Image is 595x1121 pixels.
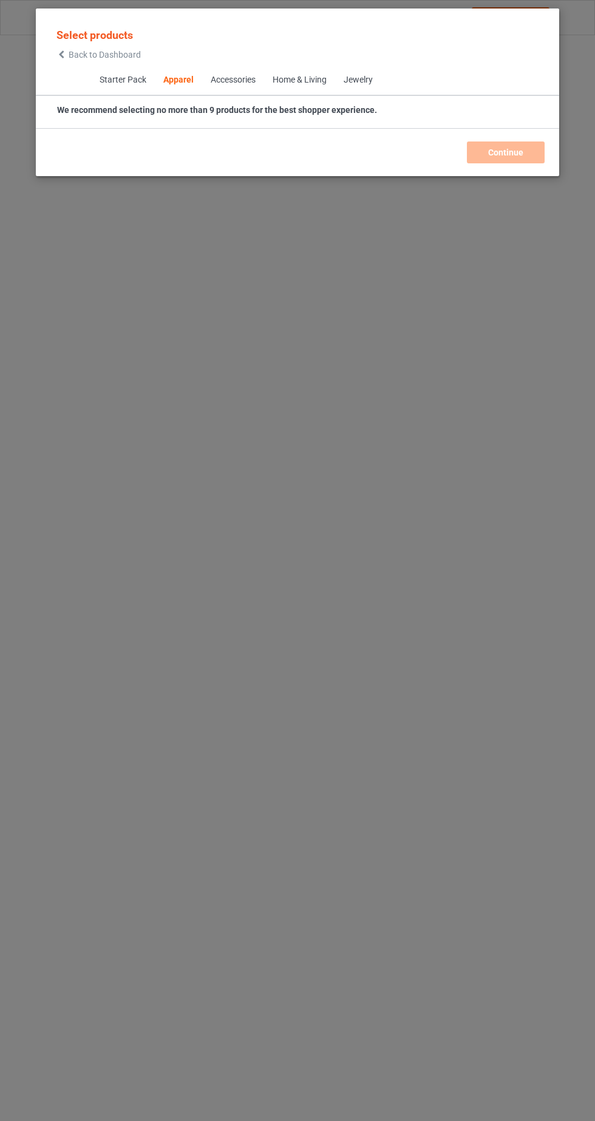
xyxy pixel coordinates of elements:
[57,105,377,115] strong: We recommend selecting no more than 9 products for the best shopper experience.
[272,74,326,86] div: Home & Living
[210,74,255,86] div: Accessories
[343,74,372,86] div: Jewelry
[56,29,133,41] span: Select products
[90,66,154,95] span: Starter Pack
[163,74,193,86] div: Apparel
[69,50,141,60] span: Back to Dashboard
